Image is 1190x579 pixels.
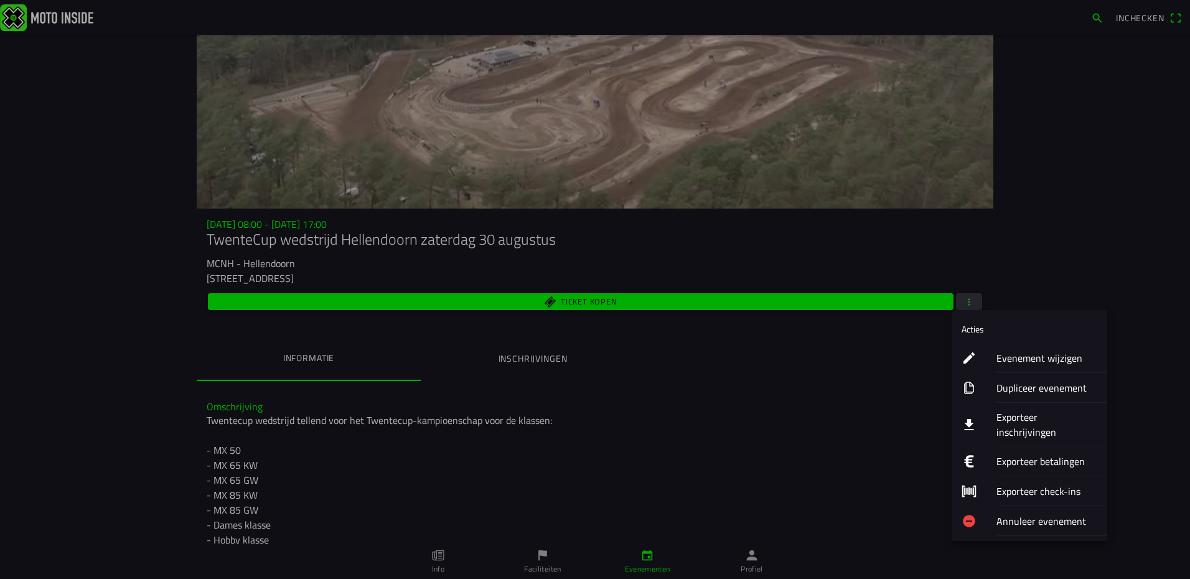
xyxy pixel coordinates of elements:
ion-icon: remove circle [962,514,977,529]
ion-label: Annuleer evenement [996,514,1097,529]
ion-icon: create [962,351,977,365]
ion-icon: logo euro [962,454,977,469]
ion-icon: barcode [962,484,977,499]
ion-label: Acties [962,322,984,336]
ion-icon: download [962,417,977,432]
ion-label: Exporteer betalingen [996,454,1097,469]
ion-label: Dupliceer evenement [996,380,1097,395]
ion-label: Evenement wijzigen [996,351,1097,365]
ion-label: Exporteer inschrijvingen [996,410,1097,440]
ion-icon: copy [962,380,977,395]
ion-label: Exporteer check-ins [996,484,1097,499]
